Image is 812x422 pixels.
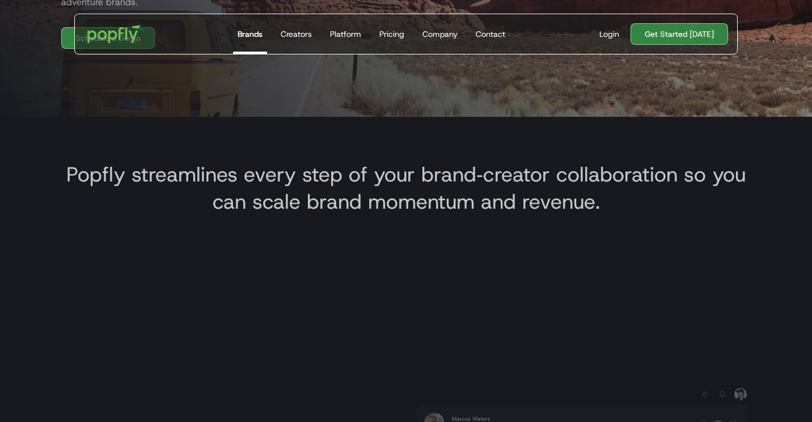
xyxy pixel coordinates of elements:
[599,28,619,40] div: Login
[61,161,751,215] h3: Popfly streamlines every step of your brand‑creator collaboration so you can scale brand momentum...
[595,28,624,40] a: Login
[375,14,409,54] a: Pricing
[476,28,505,40] div: Contact
[330,28,361,40] div: Platform
[233,14,267,54] a: Brands
[238,28,263,40] div: Brands
[379,28,404,40] div: Pricing
[79,17,153,51] a: home
[422,28,458,40] div: Company
[631,23,728,45] a: Get Started [DATE]
[418,14,462,54] a: Company
[281,28,312,40] div: Creators
[276,14,316,54] a: Creators
[325,14,366,54] a: Platform
[471,14,510,54] a: Contact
